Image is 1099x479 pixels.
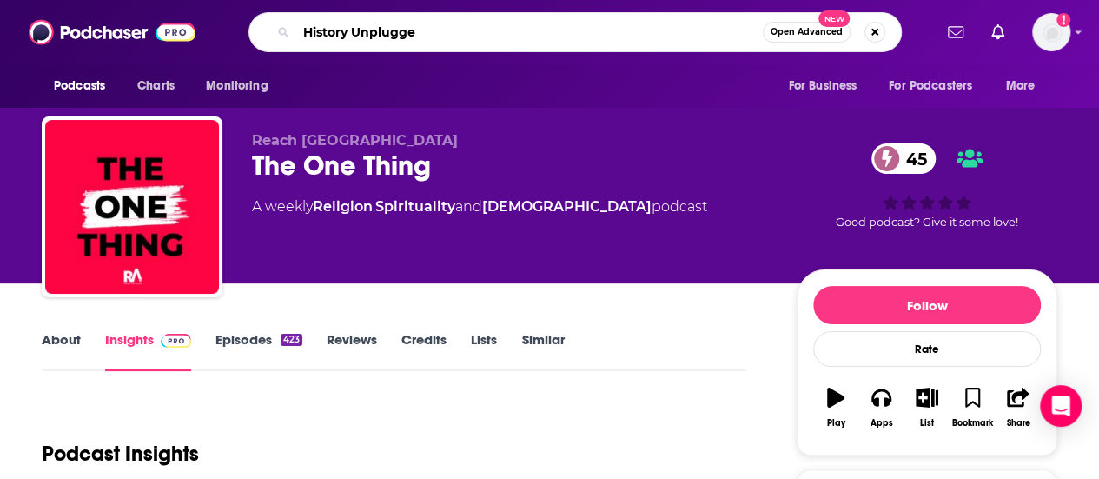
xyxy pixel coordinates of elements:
a: Religion [313,198,373,215]
img: Podchaser Pro [161,334,191,348]
button: open menu [994,70,1057,103]
a: [DEMOGRAPHIC_DATA] [482,198,652,215]
a: Show notifications dropdown [984,17,1011,47]
a: About [42,331,81,371]
a: 45 [871,143,936,174]
span: Reach [GEOGRAPHIC_DATA] [252,132,458,149]
span: , [373,198,375,215]
div: Apps [871,418,893,429]
span: Logged in as psamuelson01 [1032,13,1070,51]
span: Charts [137,74,175,98]
span: For Podcasters [889,74,972,98]
button: Share [996,376,1041,439]
span: Good podcast? Give it some love! [836,216,1018,229]
img: The One Thing [45,120,219,294]
span: For Business [788,74,857,98]
span: Podcasts [54,74,105,98]
button: open menu [877,70,997,103]
button: List [904,376,950,439]
div: List [920,418,934,429]
button: Play [813,376,858,439]
div: Open Intercom Messenger [1040,385,1082,427]
span: Monitoring [206,74,268,98]
button: open menu [194,70,290,103]
a: Reviews [327,331,377,371]
div: Bookmark [952,418,993,429]
span: 45 [889,143,936,174]
a: Credits [401,331,447,371]
img: Podchaser - Follow, Share and Rate Podcasts [29,16,195,49]
a: Similar [521,331,564,371]
a: Charts [126,70,185,103]
span: Open Advanced [771,28,843,37]
div: 423 [281,334,302,346]
div: Share [1006,418,1029,429]
button: Show profile menu [1032,13,1070,51]
button: Follow [813,286,1041,324]
div: A weekly podcast [252,196,707,217]
span: and [455,198,482,215]
a: Show notifications dropdown [941,17,970,47]
button: open menu [776,70,878,103]
img: User Profile [1032,13,1070,51]
a: Lists [471,331,497,371]
button: open menu [42,70,128,103]
button: Bookmark [950,376,995,439]
a: Episodes423 [215,331,302,371]
a: InsightsPodchaser Pro [105,331,191,371]
input: Search podcasts, credits, & more... [296,18,763,46]
h1: Podcast Insights [42,441,199,467]
button: Apps [858,376,904,439]
div: Play [827,418,845,429]
a: Spirituality [375,198,455,215]
span: New [818,10,850,27]
button: Open AdvancedNew [763,22,851,43]
svg: Add a profile image [1056,13,1070,27]
span: More [1006,74,1036,98]
div: Rate [813,331,1041,367]
div: 45Good podcast? Give it some love! [797,132,1057,240]
div: Search podcasts, credits, & more... [248,12,902,52]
